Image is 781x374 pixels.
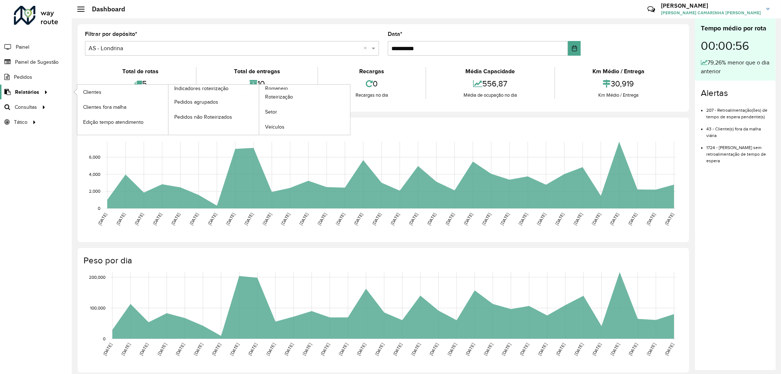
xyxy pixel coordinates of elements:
span: Consultas [15,103,37,111]
span: Edição tempo atendimento [83,118,144,126]
text: [DATE] [120,342,131,356]
label: Data [388,30,402,38]
a: Roteirização [259,90,350,104]
div: Total de rotas [87,67,194,76]
text: [DATE] [554,212,565,226]
text: [DATE] [536,212,547,226]
span: Indicadores roteirização [174,85,228,92]
span: [PERSON_NAME] CAMARINHA [PERSON_NAME] [661,10,761,16]
text: [DATE] [463,212,473,226]
text: [DATE] [170,212,181,226]
label: Filtrar por depósito [85,30,137,38]
a: Contato Rápido [643,1,659,17]
text: [DATE] [302,342,312,356]
text: 0 [103,336,105,341]
a: Indicadores roteirização [77,85,259,135]
text: 2,000 [89,189,100,194]
text: [DATE] [499,212,510,226]
span: Pedidos [14,73,32,81]
div: Km Médio / Entrega [557,92,680,99]
text: [DATE] [193,342,204,356]
text: [DATE] [97,212,108,226]
div: 10 [198,76,316,92]
text: [DATE] [335,212,346,226]
text: [DATE] [573,342,584,356]
text: [DATE] [265,342,276,356]
a: Pedidos não Roteirizados [168,110,259,124]
div: 5 [87,76,194,92]
text: [DATE] [646,212,657,226]
text: [DATE] [555,342,566,356]
text: [DATE] [481,212,492,226]
text: [DATE] [356,342,367,356]
a: Clientes fora malha [77,100,168,114]
a: Setor [259,105,350,119]
a: Clientes [77,85,168,99]
h4: Alertas [701,88,770,99]
span: Clientes [83,88,101,96]
text: [DATE] [664,212,674,226]
li: 207 - Retroalimentação(ões) de tempo de espera pendente(s) [706,101,770,120]
text: [DATE] [243,212,254,226]
span: Setor [265,108,277,116]
text: [DATE] [320,342,330,356]
text: [DATE] [262,212,272,226]
text: [DATE] [138,342,149,356]
div: Média Capacidade [428,67,553,76]
li: 43 - Cliente(s) fora da malha viária [706,120,770,139]
text: [DATE] [465,342,475,356]
text: [DATE] [317,212,327,226]
text: [DATE] [573,212,583,226]
span: Clientes fora malha [83,103,126,111]
span: Pedidos agrupados [174,98,218,106]
text: 200,000 [89,275,105,279]
a: Edição tempo atendimento [77,115,168,129]
text: [DATE] [628,212,638,226]
text: [DATE] [392,342,403,356]
span: Romaneio [265,85,288,92]
a: Veículos [259,120,350,134]
text: 6,000 [89,155,100,159]
text: [DATE] [225,212,236,226]
div: 00:00:56 [701,33,770,58]
span: Painel [16,43,29,51]
text: [DATE] [247,342,258,356]
text: [DATE] [115,212,126,226]
text: [DATE] [102,342,113,356]
text: [DATE] [609,212,620,226]
h4: Capacidade por dia [83,125,682,136]
a: Romaneio [168,85,350,135]
text: [DATE] [298,212,309,226]
span: Clear all [364,44,370,53]
text: [DATE] [157,342,167,356]
div: 79,26% menor que o dia anterior [701,58,770,76]
div: Média de ocupação no dia [428,92,553,99]
text: [DATE] [646,342,657,356]
text: [DATE] [628,342,639,356]
span: Veículos [265,123,284,131]
text: [DATE] [501,342,512,356]
button: Choose Date [568,41,581,56]
h2: Dashboard [85,5,125,13]
text: [DATE] [189,212,199,226]
div: 0 [320,76,424,92]
text: 100,000 [90,306,105,310]
text: [DATE] [353,212,364,226]
text: [DATE] [591,212,602,226]
li: 1724 - [PERSON_NAME] sem retroalimentação de tempo de espera [706,139,770,164]
a: Pedidos agrupados [168,95,259,109]
text: [DATE] [410,342,421,356]
text: [DATE] [426,212,437,226]
text: [DATE] [592,342,602,356]
text: 0 [98,206,100,211]
span: Pedidos não Roteirizados [174,113,232,121]
text: [DATE] [338,342,349,356]
text: [DATE] [483,342,494,356]
div: Recargas [320,67,424,76]
span: Painel de Sugestão [15,58,59,66]
div: Km Médio / Entrega [557,67,680,76]
span: Relatórios [15,88,39,96]
text: [DATE] [152,212,163,226]
h3: [PERSON_NAME] [661,2,761,9]
div: Recargas no dia [320,92,424,99]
